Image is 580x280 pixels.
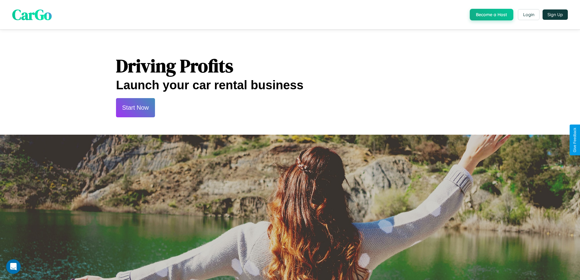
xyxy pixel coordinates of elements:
iframe: Intercom live chat [6,259,21,274]
span: CarGo [12,5,52,25]
h1: Driving Profits [116,53,464,78]
button: Sign Up [543,9,568,20]
button: Start Now [116,98,155,117]
div: Give Feedback [573,128,577,152]
h2: Launch your car rental business [116,78,464,92]
button: Become a Host [470,9,513,20]
button: Login [518,9,540,20]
